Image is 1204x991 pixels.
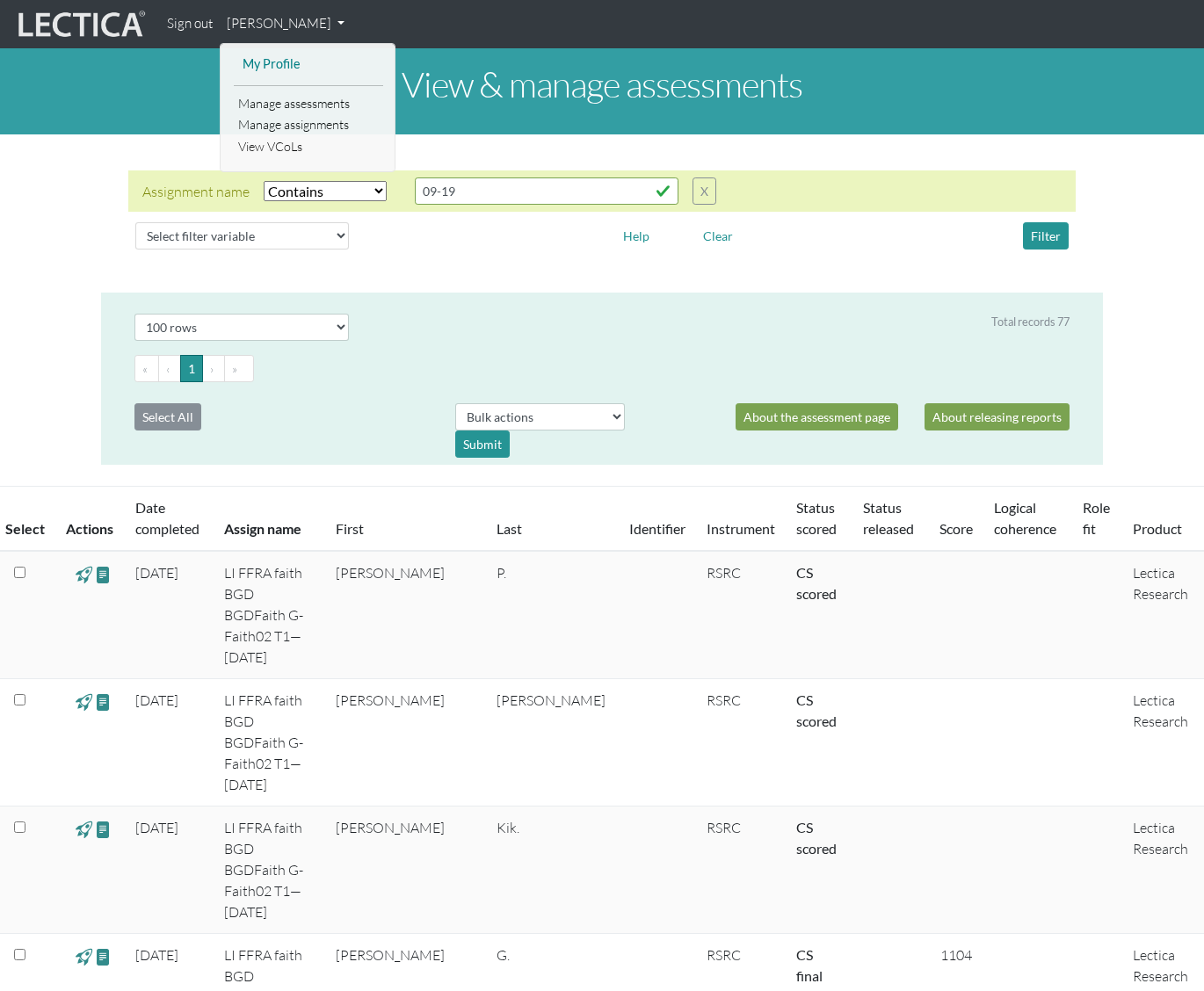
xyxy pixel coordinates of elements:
div: Submit [455,430,510,458]
a: Instrument [707,520,775,537]
img: lecticalive [14,8,146,41]
button: X [693,177,716,205]
td: [PERSON_NAME] [325,807,486,934]
a: Manage assessments [234,93,383,115]
td: Lectica Research [1122,551,1204,679]
td: [PERSON_NAME] [325,679,486,807]
a: Logical coherence [994,499,1056,537]
a: My Profile [238,54,379,76]
a: Completed = assessment has been completed; CS scored = assessment has been CLAS scored; LS scored... [796,691,837,729]
td: [DATE] [125,807,214,934]
span: 1104 [940,946,972,964]
th: Assign name [214,487,325,552]
a: Status released [863,499,914,537]
div: Assignment name [142,181,250,202]
a: Date completed [135,499,199,537]
button: Go to page 1 [180,355,203,382]
td: [PERSON_NAME] [325,551,486,679]
span: view [95,691,112,712]
span: view [95,819,112,839]
ul: Pagination [134,355,1070,382]
td: RSRC [696,807,786,934]
button: Clear [695,222,741,250]
a: Completed = assessment has been completed; CS scored = assessment has been CLAS scored; LS scored... [796,819,837,857]
a: Score [939,520,973,537]
span: view [76,819,92,839]
td: [DATE] [125,679,214,807]
td: [PERSON_NAME] [486,679,619,807]
a: Completed = assessment has been completed; CS scored = assessment has been CLAS scored; LS scored... [796,946,823,984]
a: About the assessment page [736,403,898,430]
button: Filter [1023,222,1069,250]
a: About releasing reports [925,403,1070,430]
td: [DATE] [125,551,214,679]
td: RSRC [696,679,786,807]
a: [PERSON_NAME] [220,7,352,41]
td: RSRC [696,551,786,679]
a: First [336,520,364,537]
button: Help [615,222,657,250]
a: Status scored [796,499,837,537]
a: Role fit [1083,499,1110,537]
span: view [76,564,92,584]
a: Help [615,226,657,242]
a: Last [497,520,522,537]
th: Actions [55,487,125,552]
td: Lectica Research [1122,679,1204,807]
td: LI FFRA faith BGD BGDFaith G-Faith02 T1—[DATE] [214,807,325,934]
a: Sign out [160,7,220,41]
a: Product [1133,520,1182,537]
a: Completed = assessment has been completed; CS scored = assessment has been CLAS scored; LS scored... [796,564,837,602]
td: P. [486,551,619,679]
span: view [95,564,112,584]
td: LI FFRA faith BGD BGDFaith G-Faith02 T1—[DATE] [214,679,325,807]
a: Manage assignments [234,114,383,136]
td: Lectica Research [1122,807,1204,934]
a: View VCoLs [234,136,383,158]
span: view [76,691,92,712]
span: view [76,946,92,966]
div: Total records 77 [991,314,1070,330]
td: Kik. [486,807,619,934]
a: Identifier [629,520,685,537]
span: view [95,946,112,966]
td: LI FFRA faith BGD BGDFaith G-Faith02 T1—[DATE] [214,551,325,679]
button: Select All [134,403,201,430]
